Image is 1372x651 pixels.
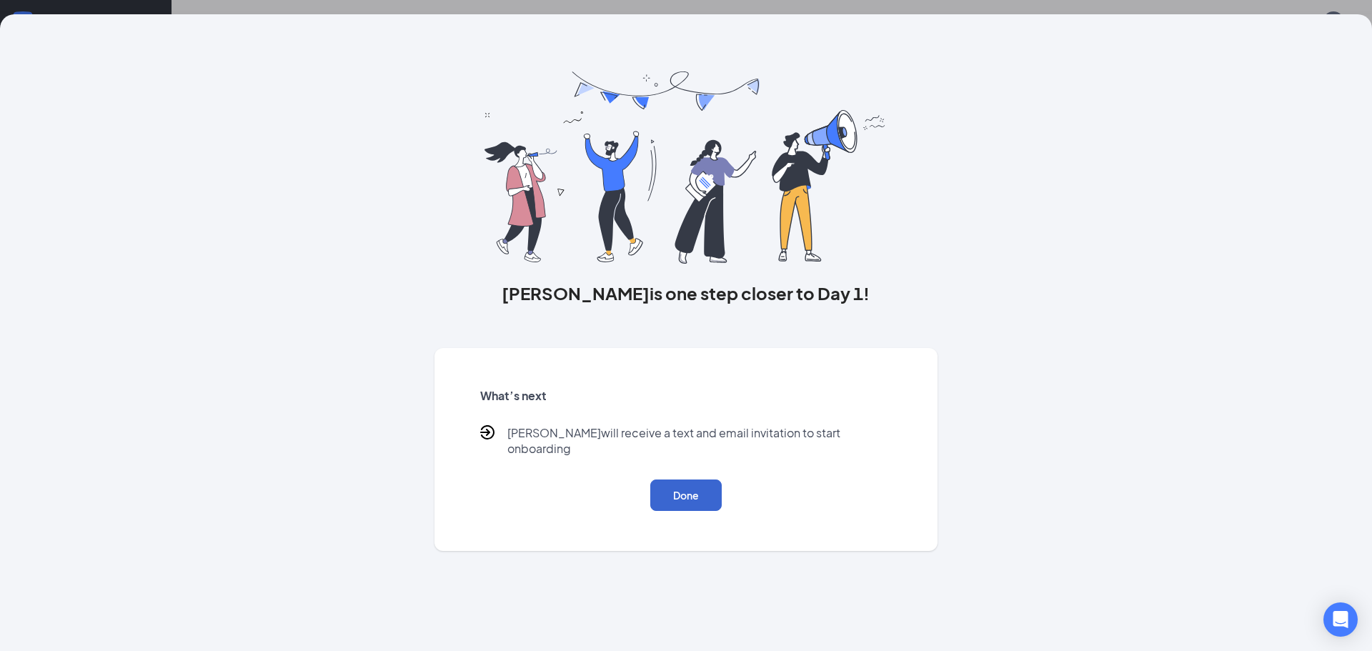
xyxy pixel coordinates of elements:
h5: What’s next [480,388,892,404]
h3: [PERSON_NAME] is one step closer to Day 1! [434,281,938,305]
p: [PERSON_NAME] will receive a text and email invitation to start onboarding [507,425,892,457]
img: you are all set [484,71,887,264]
div: Open Intercom Messenger [1323,602,1358,637]
button: Done [650,479,722,511]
